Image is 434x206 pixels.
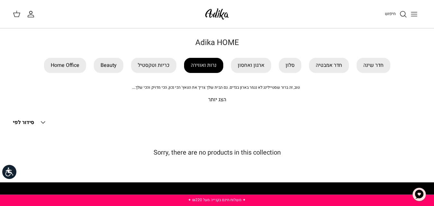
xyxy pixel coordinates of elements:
a: Home Office [44,58,86,73]
a: ארגון ואחסון [231,58,271,73]
a: החשבון שלי [27,10,37,18]
a: כריות וטקסטיל [131,58,176,73]
a: Beauty [94,58,123,73]
a: נרות ואווירה [184,58,223,73]
a: סלון [279,58,301,73]
a: חיפוש [385,10,407,18]
span: טוב, זה ברור שסטיילינג לא נגמר בארון בגדים. גם הבית שלך צריך את הטאץ' הכי נכון, הכי מדויק והכי שלך. [132,85,300,90]
button: סידור לפי [13,115,47,130]
span: חיפוש [385,11,396,17]
p: הצג יותר [13,96,421,104]
h1: Adika HOME [13,38,421,48]
h5: Sorry, there are no products in this collection [13,149,421,157]
a: חדר אמבטיה [309,58,349,73]
a: ✦ משלוח חינם בקנייה מעל ₪220 ✦ [188,197,246,203]
button: צ'אט [410,185,429,204]
span: סידור לפי [13,119,34,126]
button: Toggle menu [407,7,421,21]
a: חדר שינה [357,58,390,73]
img: Adika IL [203,6,231,22]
